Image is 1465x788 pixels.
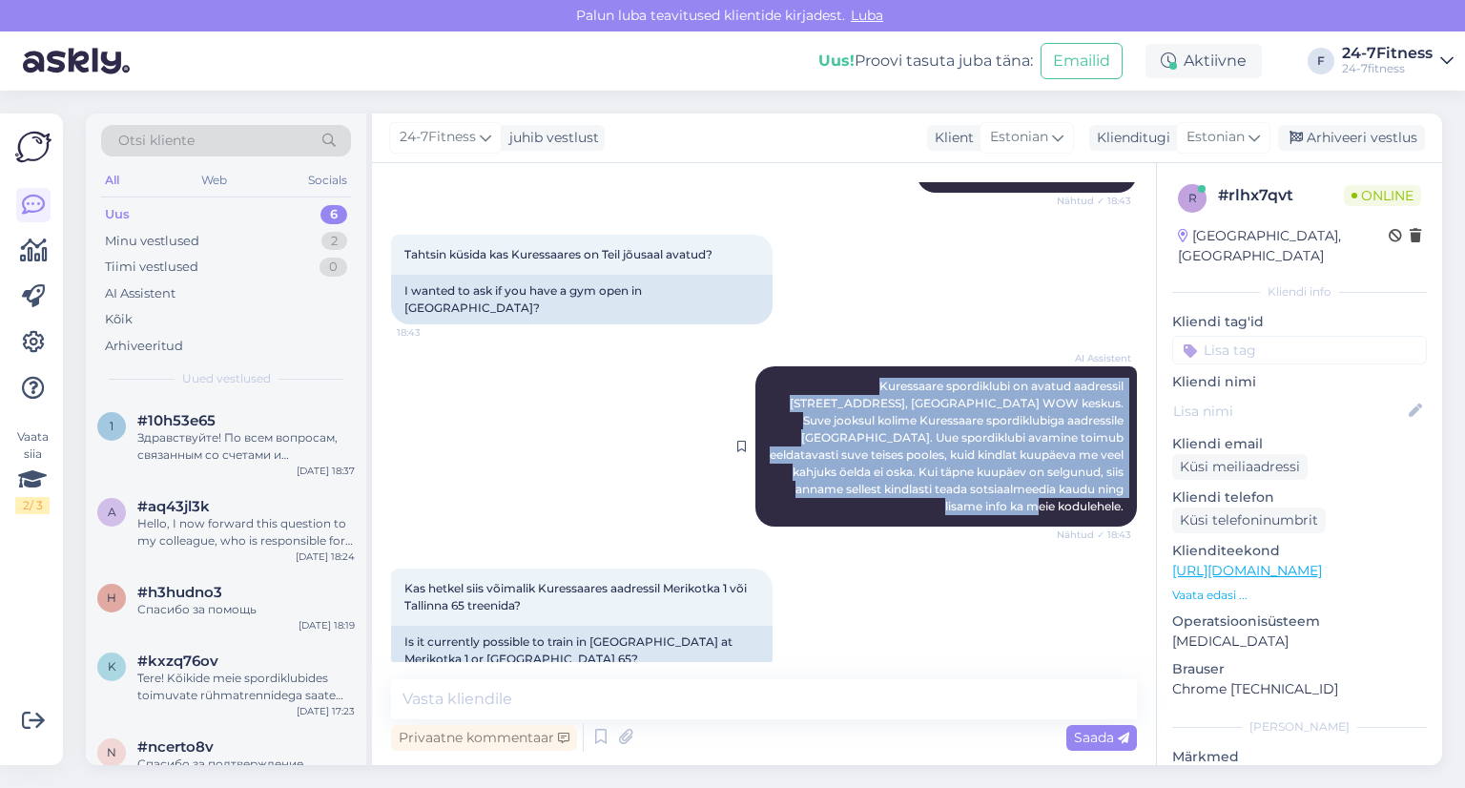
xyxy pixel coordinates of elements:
div: [PERSON_NAME] [1172,718,1427,736]
div: Küsi telefoninumbrit [1172,508,1326,533]
span: #h3hudno3 [137,584,222,601]
span: Nähtud ✓ 18:43 [1057,528,1131,542]
span: Otsi kliente [118,131,195,151]
span: Estonian [990,127,1048,148]
span: Uued vestlused [182,370,271,387]
div: F [1308,48,1334,74]
div: All [101,168,123,193]
span: #10h53e65 [137,412,216,429]
div: Socials [304,168,351,193]
p: Kliendi tag'id [1172,312,1427,332]
div: Uus [105,205,130,224]
span: Estonian [1186,127,1245,148]
div: Vaata siia [15,428,50,514]
div: [DATE] 18:24 [296,550,355,564]
div: 2 [321,232,347,251]
div: [DATE] 18:37 [297,464,355,478]
span: #ncerto8v [137,738,214,756]
span: 18:43 [397,325,468,340]
div: 0 [320,258,347,277]
span: n [107,745,116,759]
div: 2 / 3 [15,497,50,514]
img: Askly Logo [15,129,52,165]
span: Kas hetkel siis võimalik Kuressaares aadressil Merikotka 1 või Tallinna 65 treenida? [404,581,750,612]
input: Lisa nimi [1173,401,1405,422]
div: 24-7fitness [1342,61,1433,76]
span: k [108,659,116,674]
div: Is it currently possible to train in [GEOGRAPHIC_DATA] at Merikotka 1 or [GEOGRAPHIC_DATA] 65? [391,626,773,675]
div: Hello, I now forward this question to my colleague, who is responsible for this. The reply will b... [137,515,355,550]
div: 24-7Fitness [1342,46,1433,61]
a: [URL][DOMAIN_NAME] [1172,562,1322,579]
div: Minu vestlused [105,232,199,251]
div: Здравствуйте! По всем вопросам, связанным со счетами и задолженностями, пожалуйста, обращайтесь п... [137,429,355,464]
span: Saada [1074,729,1129,746]
div: Küsi meiliaadressi [1172,454,1308,480]
div: Klient [927,128,974,148]
div: Web [197,168,231,193]
span: Nähtud ✓ 18:43 [1057,194,1131,208]
b: Uus! [818,52,855,70]
span: a [108,505,116,519]
span: #aq43jl3k [137,498,210,515]
span: r [1188,191,1197,205]
div: Tiimi vestlused [105,258,198,277]
button: Emailid [1041,43,1123,79]
span: 24-7Fitness [400,127,476,148]
span: AI Assistent [1060,351,1131,365]
div: 6 [320,205,347,224]
p: Klienditeekond [1172,541,1427,561]
div: AI Assistent [105,284,175,303]
span: Luba [845,7,889,24]
span: h [107,591,116,605]
p: Kliendi email [1172,434,1427,454]
p: [MEDICAL_DATA] [1172,632,1427,652]
p: Kliendi nimi [1172,372,1427,392]
span: Tahtsin küsida kas Kuressaares on Teil jõusaal avatud? [404,247,712,261]
div: Tere! Kõikide meie spordiklubides toimuvate rühmatrennidega saate tutvuda meie kodulehel tunnipla... [137,670,355,704]
div: Arhiveeri vestlus [1278,125,1425,151]
p: Vaata edasi ... [1172,587,1427,604]
div: [DATE] 17:23 [297,704,355,718]
div: Kliendi info [1172,283,1427,301]
div: I wanted to ask if you have a gym open in [GEOGRAPHIC_DATA]? [391,275,773,324]
div: Proovi tasuta juba täna: [818,50,1033,73]
div: [GEOGRAPHIC_DATA], [GEOGRAPHIC_DATA] [1178,226,1389,266]
a: 24-7Fitness24-7fitness [1342,46,1454,76]
div: Privaatne kommentaar [391,725,577,751]
div: Klienditugi [1089,128,1170,148]
div: [DATE] 18:19 [299,618,355,632]
div: Спасибо за помощь [137,601,355,618]
div: Arhiveeritud [105,337,183,356]
span: Online [1344,185,1421,206]
div: # rlhx7qvt [1218,184,1344,207]
p: Kliendi telefon [1172,487,1427,508]
input: Lisa tag [1172,336,1427,364]
div: Kõik [105,310,133,329]
p: Operatsioonisüsteem [1172,612,1427,632]
div: Aktiivne [1145,44,1262,78]
span: #kxzq76ov [137,653,218,670]
span: Kuressaare spordiklubi on avatud aadressil [STREET_ADDRESS], [GEOGRAPHIC_DATA] WOW keskus. Suve j... [770,379,1126,513]
div: juhib vestlust [502,128,599,148]
p: Chrome [TECHNICAL_ID] [1172,679,1427,699]
p: Brauser [1172,659,1427,679]
span: 1 [110,419,113,433]
p: Märkmed [1172,747,1427,767]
